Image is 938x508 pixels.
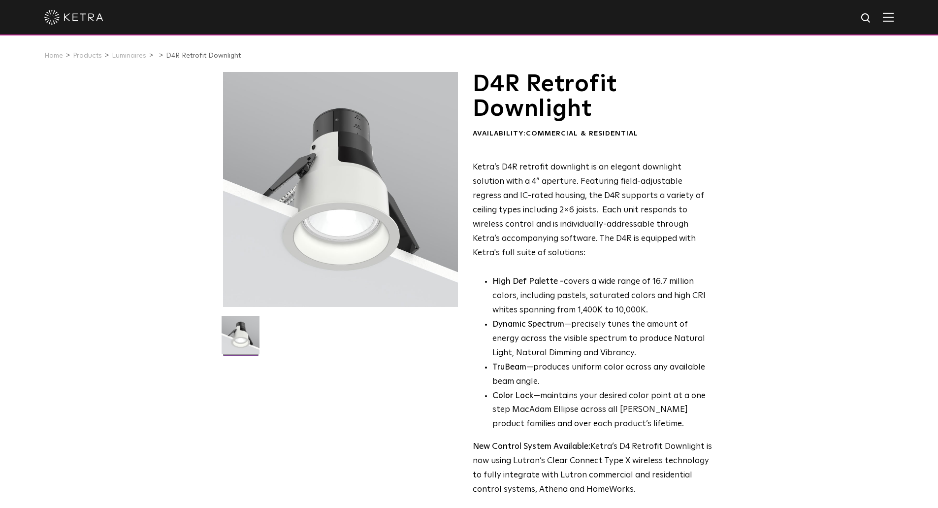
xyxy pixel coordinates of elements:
[492,277,564,286] strong: High Def Palette -
[492,363,526,372] strong: TruBeam
[473,442,590,451] strong: New Control System Available:
[473,161,712,260] p: Ketra’s D4R retrofit downlight is an elegant downlight solution with a 4” aperture. Featuring fie...
[473,129,712,139] div: Availability:
[492,275,712,318] p: covers a wide range of 16.7 million colors, including pastels, saturated colors and high CRI whit...
[473,72,712,122] h1: D4R Retrofit Downlight
[492,389,712,432] li: —maintains your desired color point at a one step MacAdam Ellipse across all [PERSON_NAME] produc...
[222,316,259,361] img: D4R Retrofit Downlight
[73,52,102,59] a: Products
[112,52,146,59] a: Luminaires
[44,10,103,25] img: ketra-logo-2019-white
[492,318,712,361] li: —precisely tunes the amount of energy across the visible spectrum to produce Natural Light, Natur...
[492,361,712,389] li: —produces uniform color across any available beam angle.
[166,52,241,59] a: D4R Retrofit Downlight
[883,12,894,22] img: Hamburger%20Nav.svg
[492,392,533,400] strong: Color Lock
[526,130,638,137] span: Commercial & Residential
[44,52,63,59] a: Home
[492,320,564,329] strong: Dynamic Spectrum
[473,440,712,497] p: Ketra’s D4 Retrofit Downlight is now using Lutron’s Clear Connect Type X wireless technology to f...
[860,12,873,25] img: search icon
